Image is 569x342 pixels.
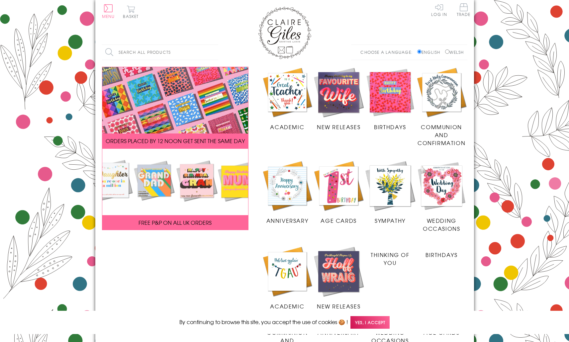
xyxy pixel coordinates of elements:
a: Birthdays [364,67,416,131]
button: Basket [122,5,140,18]
a: Trade [457,3,471,18]
span: Age Cards [321,216,356,224]
span: New Releases [317,123,360,131]
a: Academic [262,246,313,310]
span: ORDERS PLACED BY 12 NOON GET SENT THE SAME DAY [106,137,245,145]
span: Yes, I accept [350,316,390,329]
label: Welsh [445,49,464,55]
span: Wedding Occasions [423,216,460,232]
label: English [417,49,443,55]
span: Menu [102,13,115,19]
span: Academic [270,123,304,131]
span: Thinking of You [371,251,410,267]
a: New Releases [313,246,364,310]
button: Menu [102,4,115,18]
img: Claire Giles Greetings Cards [258,7,311,59]
a: Communion and Confirmation [416,67,467,147]
span: Anniversary [266,216,309,224]
a: Log In [431,3,447,16]
span: Birthdays [426,251,457,259]
input: Search [212,45,218,60]
a: Birthdays [416,246,467,259]
span: Trade [457,3,471,16]
span: Communion and Confirmation [418,123,465,147]
span: Birthdays [374,123,406,131]
a: Wedding Occasions [416,160,467,232]
span: New Releases [317,302,360,310]
a: Sympathy [364,160,416,224]
span: FREE P&P ON ALL UK ORDERS [139,218,212,226]
input: Welsh [445,49,449,54]
input: English [417,49,422,54]
span: Academic [270,302,304,310]
a: Academic [262,67,313,131]
input: Search all products [102,45,218,60]
span: Sympathy [375,216,406,224]
p: Choose a language: [360,49,416,55]
a: Thinking of You [364,246,416,267]
a: New Releases [313,67,364,131]
a: Anniversary [262,160,313,224]
a: Age Cards [313,160,364,224]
